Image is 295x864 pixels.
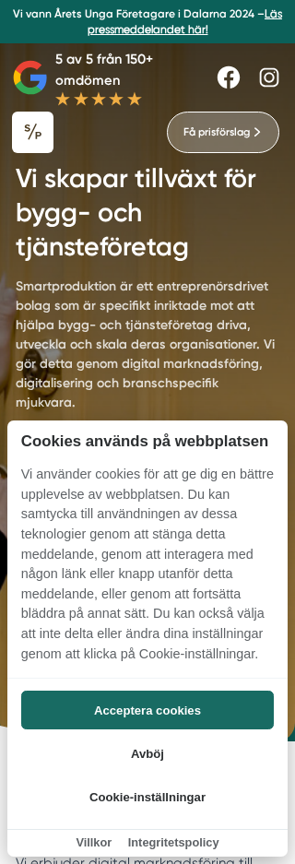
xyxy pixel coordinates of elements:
h2: Cookies används på webbplatsen [7,432,288,450]
a: Villkor [76,835,112,849]
button: Avböj [21,734,274,773]
button: Cookie-inställningar [21,777,274,816]
p: Vi använder cookies för att ge dig en bättre upplevelse av webbplatsen. Du kan samtycka till anvä... [7,465,288,677]
button: Acceptera cookies [21,691,274,729]
a: Integritetspolicy [128,835,219,849]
